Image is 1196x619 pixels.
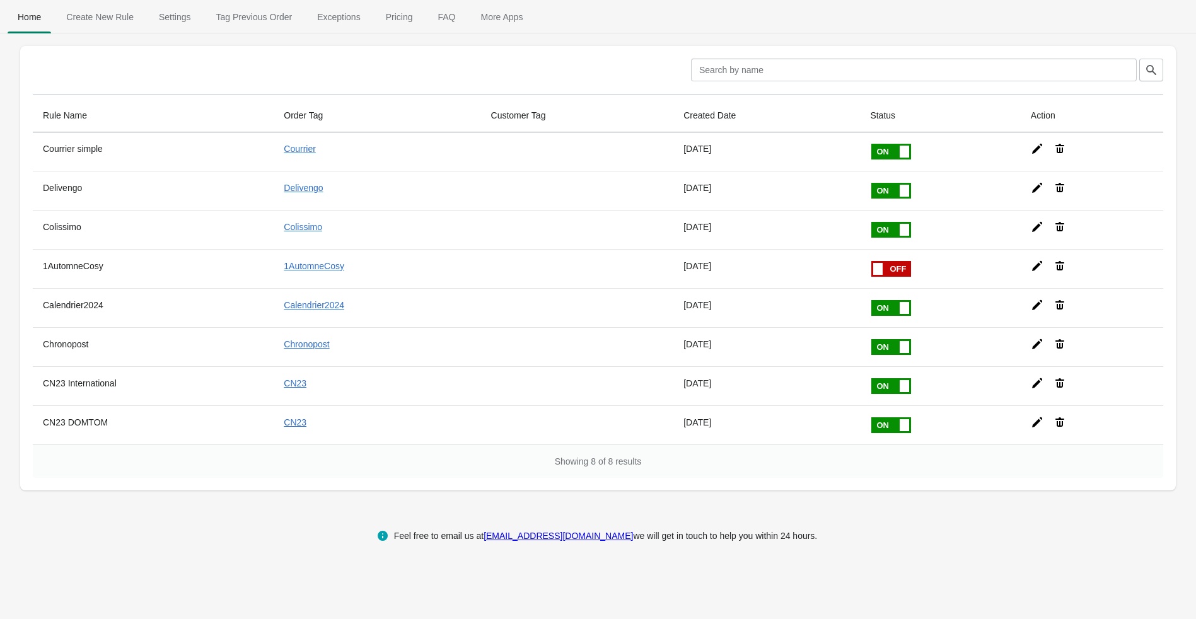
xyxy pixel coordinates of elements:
td: [DATE] [673,171,860,210]
th: 1AutomneCosy [33,249,274,288]
span: Settings [149,6,201,28]
th: CN23 DOMTOM [33,405,274,444]
span: Pricing [376,6,423,28]
td: [DATE] [673,249,860,288]
th: Calendrier2024 [33,288,274,327]
th: CN23 International [33,366,274,405]
td: [DATE] [673,288,860,327]
td: [DATE] [673,132,860,171]
a: [EMAIL_ADDRESS][DOMAIN_NAME] [484,531,633,541]
button: Home [5,1,54,33]
a: Delivengo [284,183,323,193]
td: [DATE] [673,210,860,249]
td: [DATE] [673,327,860,366]
a: Chronopost [284,339,329,349]
th: Order Tag [274,99,480,132]
input: Search by name [691,59,1137,81]
a: CN23 [284,417,306,427]
th: Action [1021,99,1163,132]
th: Created Date [673,99,860,132]
button: Create_New_Rule [54,1,146,33]
span: Exceptions [307,6,370,28]
span: FAQ [427,6,465,28]
a: Courrier [284,144,316,154]
div: Showing 8 of 8 results [33,444,1163,478]
a: CN23 [284,378,306,388]
td: [DATE] [673,366,860,405]
th: Chronopost [33,327,274,366]
span: Home [8,6,51,28]
a: 1AutomneCosy [284,261,344,271]
a: Colissimo [284,222,322,232]
span: Create New Rule [56,6,144,28]
th: Customer Tag [481,99,674,132]
th: Courrier simple [33,132,274,171]
th: Colissimo [33,210,274,249]
th: Rule Name [33,99,274,132]
button: Settings [146,1,204,33]
span: More Apps [470,6,533,28]
td: [DATE] [673,405,860,444]
div: Feel free to email us at we will get in touch to help you within 24 hours. [394,528,818,543]
a: Calendrier2024 [284,300,344,310]
th: Delivengo [33,171,274,210]
th: Status [860,99,1020,132]
span: Tag Previous Order [206,6,303,28]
